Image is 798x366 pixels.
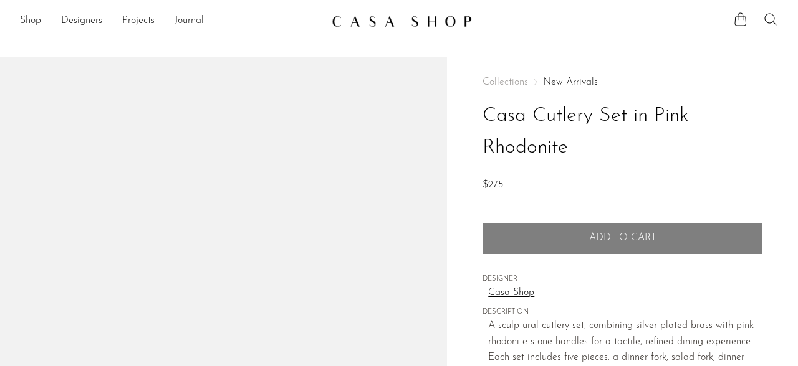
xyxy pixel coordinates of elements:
span: $275 [483,180,503,190]
ul: NEW HEADER MENU [20,11,322,32]
a: Projects [122,13,155,29]
span: Add to cart [589,232,656,244]
a: New Arrivals [543,77,598,87]
h1: Casa Cutlery Set in Pink Rhodonite [483,100,763,164]
span: DESIGNER [483,274,763,285]
button: Add to cart [483,222,763,255]
nav: Breadcrumbs [483,77,763,87]
a: Casa Shop [488,285,763,301]
a: Shop [20,13,41,29]
a: Designers [61,13,102,29]
span: DESCRIPTION [483,307,763,318]
a: Journal [175,13,204,29]
nav: Desktop navigation [20,11,322,32]
span: Collections [483,77,528,87]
